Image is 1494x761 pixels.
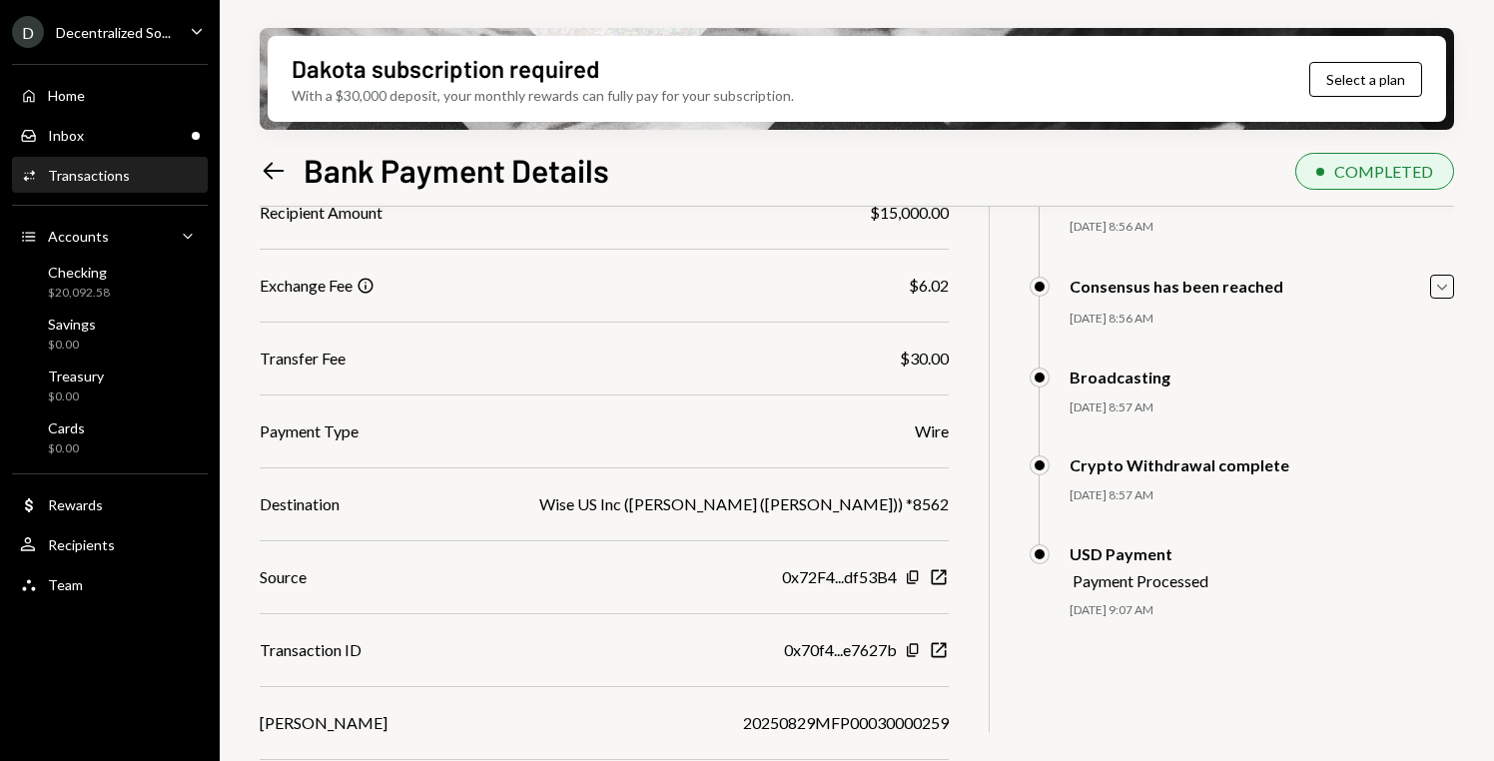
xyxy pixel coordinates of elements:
button: Select a plan [1309,62,1422,97]
a: Accounts [12,218,208,254]
a: Rewards [12,486,208,522]
h1: Bank Payment Details [304,150,609,190]
div: Home [48,87,85,104]
a: Treasury$0.00 [12,362,208,409]
div: Broadcasting [1070,368,1170,386]
div: With a $30,000 deposit, your monthly rewards can fully pay for your subscription. [292,85,794,106]
div: Transactions [48,167,130,184]
div: Exchange Fee [260,274,353,298]
div: Recipient Amount [260,201,382,225]
div: $30.00 [900,347,949,371]
div: USD Payment [1070,544,1208,563]
div: Wise US Inc ([PERSON_NAME] ([PERSON_NAME])) *8562 [539,492,949,516]
a: Checking$20,092.58 [12,258,208,306]
div: 20250829MFP00030000259 [743,711,949,735]
a: Transactions [12,157,208,193]
div: Team [48,576,83,593]
div: Wire [915,419,949,443]
div: Cards [48,419,85,436]
div: Consensus has been reached [1070,277,1283,296]
div: Transfer Fee [260,347,346,371]
div: Payment Type [260,419,359,443]
div: [DATE] 8:57 AM [1070,399,1454,416]
div: Inbox [48,127,84,144]
a: Home [12,77,208,113]
div: $6.02 [909,274,949,298]
div: Dakota subscription required [292,52,599,85]
div: COMPLETED [1334,162,1433,181]
div: $0.00 [48,388,104,405]
div: [DATE] 9:07 AM [1070,602,1454,619]
div: Destination [260,492,340,516]
div: Transaction ID [260,638,362,662]
div: Decentralized So... [56,24,171,41]
div: $0.00 [48,440,85,457]
a: Cards$0.00 [12,413,208,461]
div: $15,000.00 [870,201,949,225]
div: $0.00 [48,337,96,354]
div: [PERSON_NAME] [260,711,387,735]
a: Inbox [12,117,208,153]
div: [DATE] 8:56 AM [1070,219,1454,236]
div: Accounts [48,228,109,245]
div: Recipients [48,536,115,553]
div: [DATE] 8:57 AM [1070,487,1454,504]
div: D [12,16,44,48]
a: Savings$0.00 [12,310,208,358]
div: Source [260,565,307,589]
div: 0x70f4...e7627b [784,638,897,662]
div: Rewards [48,496,103,513]
div: Treasury [48,368,104,384]
div: Checking [48,264,110,281]
a: Team [12,566,208,602]
div: Crypto Withdrawal complete [1070,455,1289,474]
div: $20,092.58 [48,285,110,302]
a: Recipients [12,526,208,562]
div: Payment Processed [1073,571,1208,590]
div: 0x72F4...df53B4 [782,565,897,589]
div: Savings [48,316,96,333]
div: [DATE] 8:56 AM [1070,311,1454,328]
